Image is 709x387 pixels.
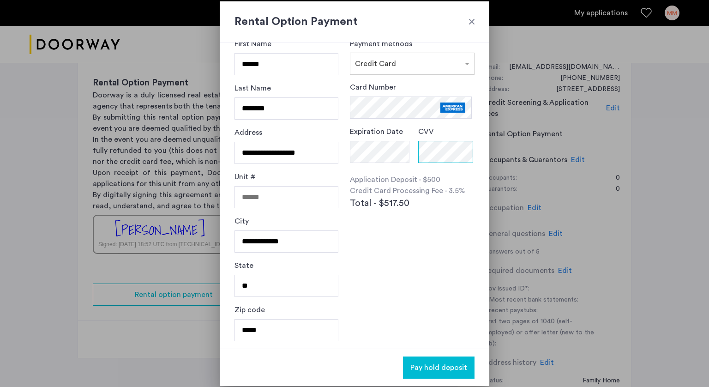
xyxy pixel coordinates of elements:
[350,126,403,137] label: Expiration Date
[234,304,265,315] label: Zip code
[350,40,412,48] label: Payment methods
[234,38,271,49] label: First Name
[418,126,434,137] label: CVV
[410,362,467,373] span: Pay hold deposit
[350,174,475,185] p: Application Deposit - $500
[350,82,396,93] label: Card Number
[350,185,475,196] p: Credit Card Processing Fee - 3.5%
[234,13,475,30] h2: Rental Option Payment
[234,127,262,138] label: Address
[234,83,271,94] label: Last Name
[403,357,475,379] button: button
[234,260,253,271] label: State
[234,216,249,227] label: City
[350,196,409,210] span: Total - $517.50
[234,171,256,182] label: Unit #
[355,60,396,67] span: Credit Card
